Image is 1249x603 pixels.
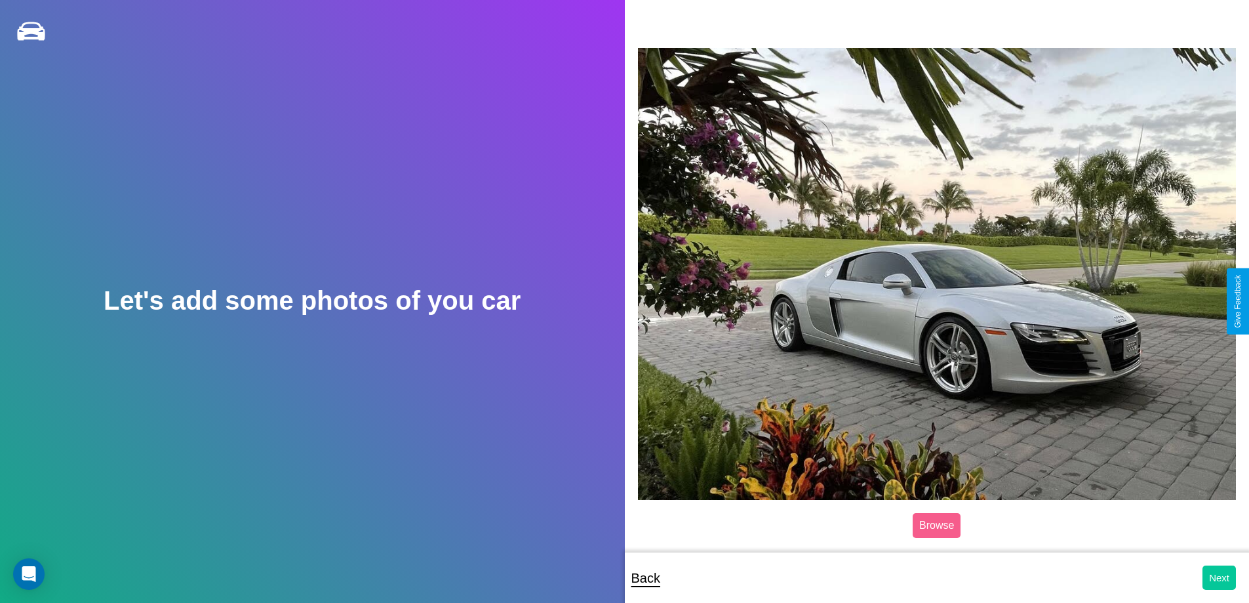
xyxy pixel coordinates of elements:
[104,286,521,316] h2: Let's add some photos of you car
[913,513,961,538] label: Browse
[1233,275,1242,328] div: Give Feedback
[638,48,1237,499] img: posted
[631,566,660,590] p: Back
[1202,566,1236,590] button: Next
[13,558,45,590] div: Open Intercom Messenger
